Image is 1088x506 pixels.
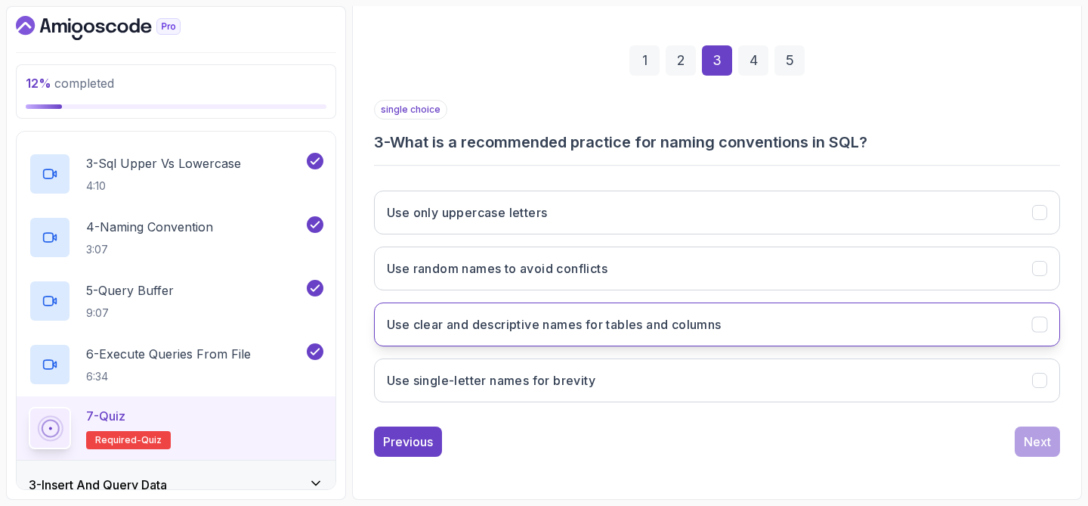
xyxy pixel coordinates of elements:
[374,191,1060,234] button: Use only uppercase letters
[29,407,323,449] button: 7-QuizRequired-quiz
[629,45,660,76] div: 1
[374,100,447,120] p: single choice
[29,476,167,494] h3: 3 - Insert And Query Data
[774,45,805,76] div: 5
[374,247,1060,290] button: Use random names to avoid conflicts
[387,315,722,334] h3: Use clear and descriptive names for tables and columns
[86,407,125,425] p: 7 - Quiz
[86,306,174,321] p: 9:07
[374,427,442,457] button: Previous
[29,343,323,386] button: 6-Execute Queries From File6:34
[29,280,323,322] button: 5-Query Buffer9:07
[383,433,433,451] div: Previous
[86,281,174,300] p: 5 - Query Buffer
[387,259,607,278] h3: Use random names to avoid conflicts
[86,178,241,194] p: 4:10
[374,132,1060,153] h3: 3 - What is a recommended practice for naming conventions in SQL?
[29,216,323,259] button: 4-Naming Convention3:07
[86,345,251,363] p: 6 - Execute Queries From File
[26,76,114,91] span: completed
[86,242,213,257] p: 3:07
[387,203,547,222] h3: Use only uppercase letters
[86,154,241,172] p: 3 - Sql Upper Vs Lowercase
[666,45,696,76] div: 2
[86,369,251,384] p: 6:34
[141,434,162,446] span: quiz
[374,303,1060,346] button: Use clear and descriptive names for tables and columns
[374,359,1060,402] button: Use single-letter names for brevity
[1024,433,1051,451] div: Next
[387,371,595,390] h3: Use single-letter names for brevity
[95,434,141,446] span: Required-
[702,45,732,76] div: 3
[29,153,323,195] button: 3-Sql Upper Vs Lowercase4:10
[26,76,51,91] span: 12 %
[1015,427,1060,457] button: Next
[86,218,213,236] p: 4 - Naming Convention
[738,45,768,76] div: 4
[16,16,215,40] a: Dashboard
